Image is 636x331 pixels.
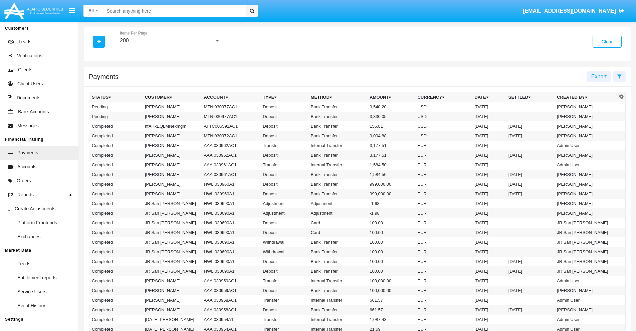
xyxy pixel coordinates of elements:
span: [EMAIL_ADDRESS][DOMAIN_NAME] [523,8,616,14]
td: 100,000.00 [367,286,415,295]
th: Currency [415,92,472,102]
td: EUR [415,315,472,324]
td: EUR [415,276,472,286]
td: USD [415,131,472,141]
td: HWLI030960A1 [201,189,260,199]
span: Service Users [17,288,46,295]
td: Pending [89,112,142,121]
td: [DATE] [472,247,506,257]
td: [DATE] [472,102,506,112]
td: JR San [PERSON_NAME] [554,228,617,237]
td: 1,584.50 [367,170,415,179]
th: Settled [506,92,554,102]
th: Account [201,92,260,102]
td: 3,177.51 [367,150,415,160]
td: AAAI030959AC1 [201,286,260,295]
td: JR San [PERSON_NAME] [142,266,201,276]
td: Transfer [260,276,308,286]
td: ATTC005591AC1 [201,121,260,131]
td: EUR [415,247,472,257]
td: [DATE] [472,237,506,247]
a: [EMAIL_ADDRESS][DOMAIN_NAME] [520,2,628,20]
td: JR San [PERSON_NAME] [142,199,201,208]
td: [DATE] [472,266,506,276]
td: [PERSON_NAME] [142,131,201,141]
td: EUR [415,257,472,266]
td: [DATE] [506,170,554,179]
td: EUR [415,170,472,179]
td: [PERSON_NAME] [142,141,201,150]
td: 156.81 [367,121,415,131]
td: [PERSON_NAME] [554,199,617,208]
td: [DATE] [472,208,506,218]
td: EUR [415,150,472,160]
td: [PERSON_NAME] [142,295,201,305]
td: Withdrawal [260,237,308,247]
td: HWLI030690A1 [201,266,260,276]
td: [DATE] [472,170,506,179]
td: Card [308,218,367,228]
td: Adjustment [308,208,367,218]
span: Documents [17,94,40,101]
td: JR San [PERSON_NAME] [142,218,201,228]
td: AAAI030961AC1 [201,160,260,170]
span: Accounts [17,163,37,170]
td: HWLI030690A1 [201,237,260,247]
td: AAAI030959AC1 [201,276,260,286]
span: Payments [17,149,38,156]
a: All [83,7,103,14]
td: [PERSON_NAME] [142,150,201,160]
td: HWLI030690A1 [201,257,260,266]
td: [PERSON_NAME] [554,189,617,199]
span: Feeds [17,260,30,267]
td: EUR [415,237,472,247]
td: [DATE] [472,141,506,150]
td: Internal Transfer [308,276,367,286]
td: 3,177.51 [367,141,415,150]
td: [DATE] [472,131,506,141]
td: Bank Transfer [308,131,367,141]
td: EUR [415,199,472,208]
td: Internal Transfer [308,141,367,150]
td: 100.00 [367,218,415,228]
td: Admin User [554,276,617,286]
td: Completed [89,160,142,170]
td: Adjustment [308,199,367,208]
td: EUR [415,295,472,305]
td: [PERSON_NAME] [554,208,617,218]
td: AAAI030958AC1 [201,305,260,315]
td: 1,087.43 [367,315,415,324]
td: JR San [PERSON_NAME] [142,228,201,237]
td: [DATE] [472,179,506,189]
td: Deposit [260,131,308,141]
td: 100.00 [367,247,415,257]
td: [DATE] [506,189,554,199]
td: Bank Transfer [308,189,367,199]
span: Leads [19,38,31,45]
td: AAAI030962AC1 [201,141,260,150]
td: 999,000.00 [367,179,415,189]
td: [DATE] [472,150,506,160]
td: [PERSON_NAME] [142,102,201,112]
td: [DATE] [472,160,506,170]
td: AAAI030961AC1 [201,170,260,179]
td: Adjustment [260,199,308,208]
td: Admin User [554,315,617,324]
td: Bank Transfer [308,247,367,257]
td: [DATE] [472,295,506,305]
span: Client Users [17,80,43,87]
span: Orders [17,177,31,184]
td: JR San [PERSON_NAME] [554,247,617,257]
td: EUR [415,266,472,276]
td: [DATE] [506,266,554,276]
td: [DATE] [506,257,554,266]
td: [PERSON_NAME] [554,286,617,295]
td: EUR [415,218,472,228]
td: AAAI030962AC1 [201,150,260,160]
td: [DATE] [506,150,554,160]
td: [DATE] [506,179,554,189]
td: [DATE] [472,112,506,121]
td: Completed [89,286,142,295]
td: Bank Transfer [308,102,367,112]
td: EUR [415,208,472,218]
